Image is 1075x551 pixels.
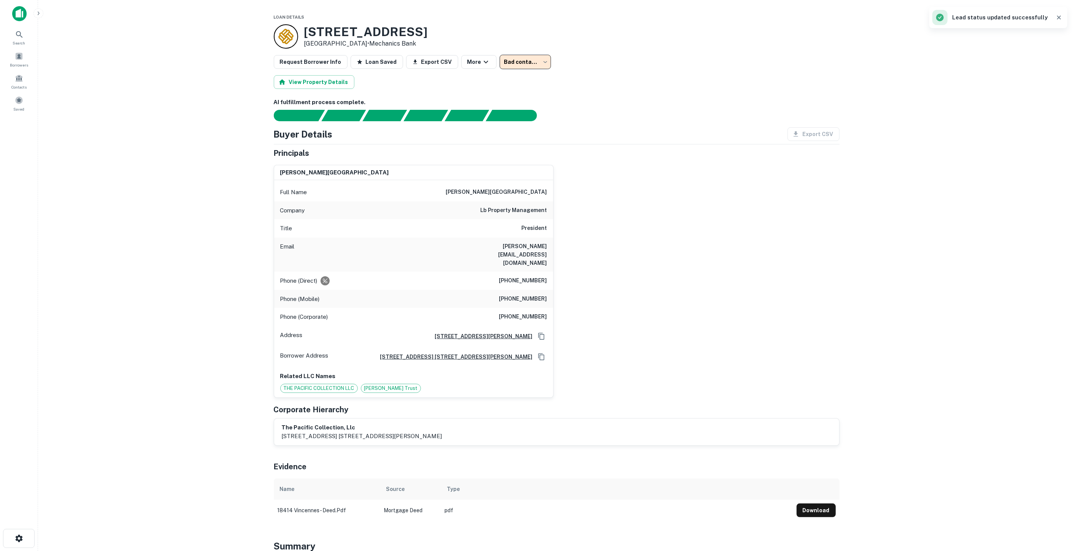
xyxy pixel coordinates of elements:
[274,147,310,159] h5: Principals
[522,224,547,233] h6: President
[321,276,330,285] div: Requests to not be contacted at this number
[274,404,349,415] h5: Corporate Hierarchy
[274,478,380,500] th: Name
[10,62,28,68] span: Borrowers
[265,110,322,121] div: Sending borrower request to AI...
[13,40,25,46] span: Search
[380,478,441,500] th: Source
[500,55,551,69] div: Bad contact info
[280,276,318,285] p: Phone (Direct)
[280,188,307,197] p: Full Name
[403,110,448,121] div: Principals found, AI now looking for contact information...
[406,55,458,69] button: Export CSV
[374,353,533,361] a: [STREET_ADDRESS] [STREET_ADDRESS][PERSON_NAME]
[446,188,547,197] h6: [PERSON_NAME][GEOGRAPHIC_DATA]
[380,500,441,521] td: Mortgage Deed
[281,385,357,392] span: THE PACIFIC COLLECTION LLC
[280,242,295,267] p: Email
[14,106,25,112] span: Saved
[321,110,366,121] div: Your request is received and processing...
[280,351,329,363] p: Borrower Address
[386,484,405,494] div: Source
[351,55,403,69] button: Loan Saved
[304,39,428,48] p: [GEOGRAPHIC_DATA] •
[499,276,547,285] h6: [PHONE_NUMBER]
[274,500,380,521] td: 18414 vincennes - deed.pdf
[280,224,292,233] p: Title
[274,478,840,521] div: scrollable content
[12,6,27,21] img: capitalize-icon.png
[2,71,36,92] a: Contacts
[536,351,547,363] button: Copy Address
[797,503,836,517] button: Download
[274,461,307,472] h5: Evidence
[461,55,497,69] button: More
[274,55,348,69] button: Request Borrower Info
[481,206,547,215] h6: lb property management
[280,168,389,177] h6: [PERSON_NAME][GEOGRAPHIC_DATA]
[2,93,36,114] a: Saved
[274,127,333,141] h4: Buyer Details
[280,331,303,342] p: Address
[304,25,428,39] h3: [STREET_ADDRESS]
[361,385,421,392] span: [PERSON_NAME] Trust
[274,75,354,89] button: View Property Details
[280,294,320,304] p: Phone (Mobile)
[536,331,547,342] button: Copy Address
[499,294,547,304] h6: [PHONE_NUMBER]
[282,423,442,432] h6: the pacific collection, llc
[282,432,442,441] p: [STREET_ADDRESS] [STREET_ADDRESS][PERSON_NAME]
[932,10,1048,25] div: Lead status updated successfully
[280,312,328,321] p: Phone (Corporate)
[447,484,460,494] div: Type
[2,49,36,70] a: Borrowers
[11,84,27,90] span: Contacts
[429,332,533,340] a: [STREET_ADDRESS][PERSON_NAME]
[499,312,547,321] h6: [PHONE_NUMBER]
[274,98,840,107] h6: AI fulfillment process complete.
[486,110,546,121] div: AI fulfillment process complete.
[280,484,295,494] div: Name
[445,110,489,121] div: Principals found, still searching for contact information. This may take time...
[362,110,407,121] div: Documents found, AI parsing details...
[456,242,547,267] h6: [PERSON_NAME][EMAIL_ADDRESS][DOMAIN_NAME]
[2,27,36,47] a: Search
[441,478,793,500] th: Type
[280,206,305,215] p: Company
[280,372,547,381] p: Related LLC Names
[370,40,416,47] a: Mechanics Bank
[441,500,793,521] td: pdf
[274,15,305,19] span: Loan Details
